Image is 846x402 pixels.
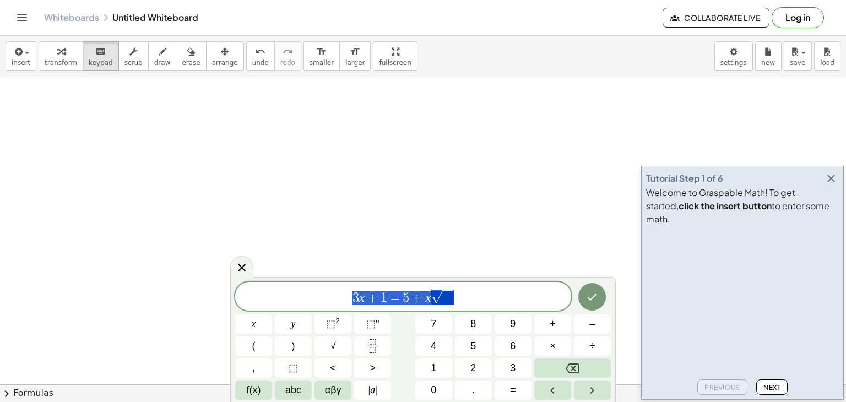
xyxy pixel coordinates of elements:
[679,200,772,211] b: click the insert button
[330,339,336,354] span: √
[247,383,261,398] span: f(x)
[534,336,571,356] button: Times
[574,381,611,400] button: Right arrow
[330,361,336,376] span: <
[275,314,312,334] button: y
[415,381,452,400] button: 0
[470,317,476,332] span: 8
[763,383,780,392] span: Next
[472,383,475,398] span: .
[235,336,272,356] button: (
[275,336,312,356] button: )
[310,59,334,67] span: smaller
[283,45,293,58] i: redo
[316,45,327,58] i: format_size
[252,361,255,376] span: ,
[415,336,452,356] button: 4
[403,291,409,305] span: 5
[720,59,747,67] span: settings
[280,59,295,67] span: redo
[375,384,377,395] span: |
[252,317,256,332] span: x
[589,317,595,332] span: –
[289,361,298,376] span: ⬚
[574,336,611,356] button: Divide
[274,41,301,71] button: redoredo
[314,314,351,334] button: Squared
[431,361,436,376] span: 1
[534,381,571,400] button: Left arrow
[359,290,365,305] var: x
[646,172,723,185] div: Tutorial Step 1 of 6
[246,41,275,71] button: undoundo
[118,41,149,71] button: scrub
[325,383,341,398] span: αβγ
[574,314,611,334] button: Minus
[89,59,113,67] span: keypad
[95,45,106,58] i: keyboard
[510,383,516,398] span: =
[148,41,177,71] button: draw
[314,358,351,378] button: Less than
[235,314,272,334] button: x
[820,59,834,67] span: load
[646,186,839,226] div: Welcome to Graspable Math! To get started, to enter some math.
[761,59,775,67] span: new
[510,339,516,354] span: 6
[387,291,403,305] span: =
[590,339,595,354] span: ÷
[354,314,391,334] button: Superscript
[6,41,36,71] button: insert
[455,381,492,400] button: .
[182,59,200,67] span: erase
[124,59,143,67] span: scrub
[510,361,516,376] span: 3
[714,41,753,71] button: settings
[415,314,452,334] button: 7
[381,291,387,305] span: 1
[13,9,31,26] button: Toggle navigation
[176,41,206,71] button: erase
[235,381,272,400] button: Functions
[292,339,295,354] span: )
[285,383,301,398] span: abc
[415,358,452,378] button: 1
[368,383,377,398] span: a
[235,358,272,378] button: ,
[350,45,360,58] i: format_size
[495,314,532,334] button: 9
[814,41,840,71] button: load
[578,283,606,311] button: Done
[550,339,556,354] span: ×
[370,361,376,376] span: >
[252,339,256,354] span: (
[790,59,805,67] span: save
[39,41,83,71] button: transform
[672,13,760,23] span: Collaborate Live
[12,59,30,67] span: insert
[425,290,431,305] var: x
[354,381,391,400] button: Absolute value
[366,318,376,329] span: ⬚
[495,381,532,400] button: Equals
[431,291,442,303] span: √
[314,381,351,400] button: Greek alphabet
[154,59,171,67] span: draw
[379,59,411,67] span: fullscreen
[431,317,436,332] span: 7
[431,339,436,354] span: 4
[365,291,381,305] span: +
[45,59,77,67] span: transform
[455,314,492,334] button: 8
[206,41,244,71] button: arrange
[335,317,340,325] sup: 2
[376,317,379,325] sup: n
[534,358,611,378] button: Backspace
[326,318,335,329] span: ⬚
[314,336,351,356] button: Square root
[354,358,391,378] button: Greater than
[44,12,99,23] a: Whiteboards
[409,291,425,305] span: +
[303,41,340,71] button: format_sizesmaller
[663,8,769,28] button: Collaborate Live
